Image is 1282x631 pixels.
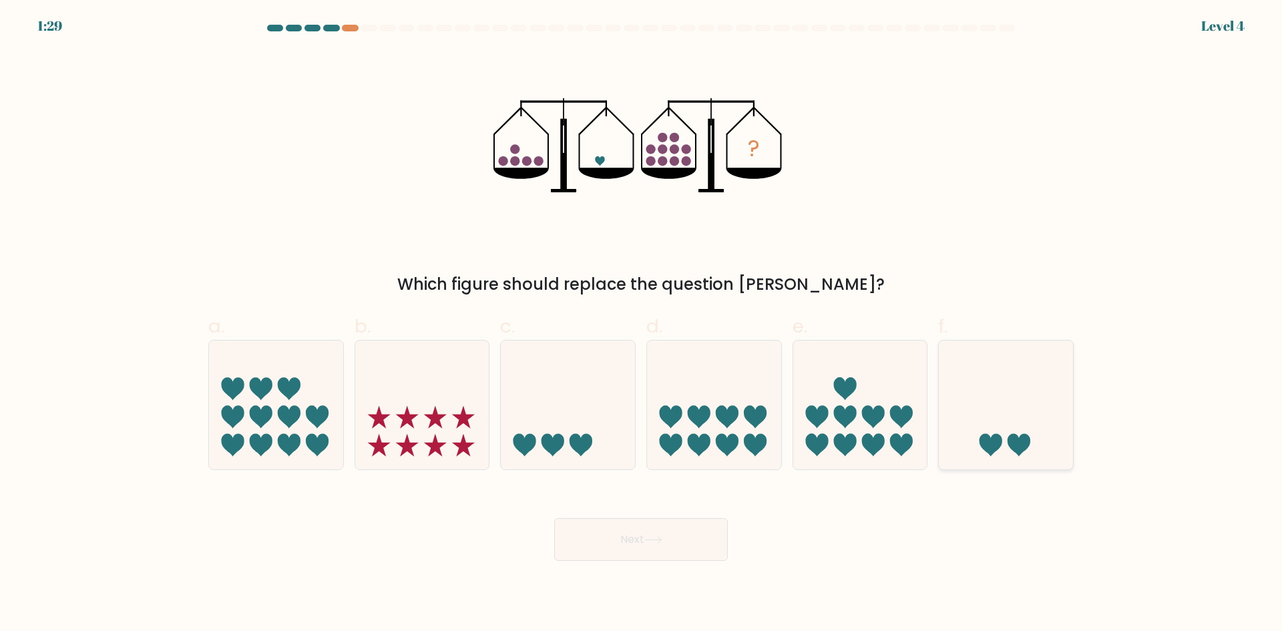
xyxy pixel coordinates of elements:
tspan: ? [748,133,760,164]
span: c. [500,313,515,339]
span: b. [355,313,371,339]
div: Which figure should replace the question [PERSON_NAME]? [216,272,1066,296]
span: d. [646,313,662,339]
span: f. [938,313,947,339]
div: Level 4 [1201,16,1245,36]
button: Next [554,518,728,561]
span: e. [793,313,807,339]
span: a. [208,313,224,339]
div: 1:29 [37,16,62,36]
